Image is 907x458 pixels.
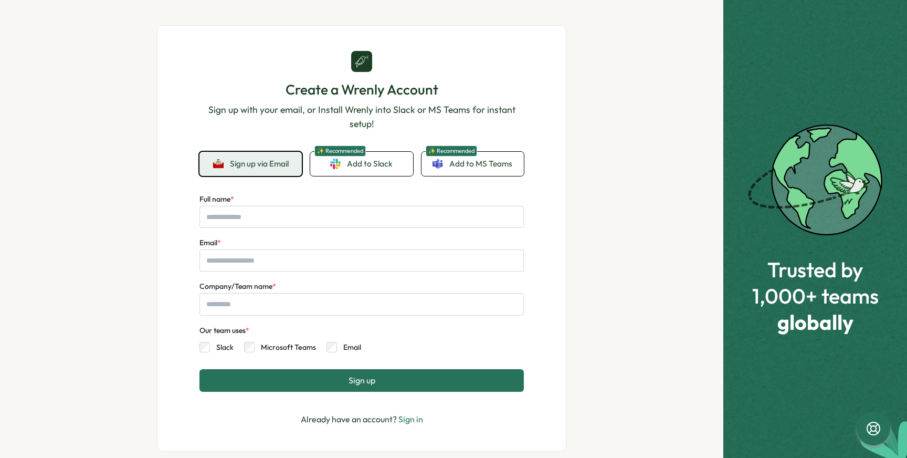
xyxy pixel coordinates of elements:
label: Email [199,237,221,249]
span: globally [752,310,879,334]
label: Slack [210,342,234,352]
h1: Create a Wrenly Account [199,80,524,99]
span: Add to MS Teams [449,158,512,170]
button: Sign up [199,369,524,391]
label: Company/Team name [199,281,276,293]
a: ✨ RecommendedAdd to Slack [310,152,413,176]
a: Sign in [398,414,423,424]
span: Trusted by [752,258,879,281]
span: 1,000+ teams [752,284,879,307]
div: Our team uses [199,325,249,337]
span: ✨ Recommended [426,145,477,157]
p: Already have an account? [301,413,423,426]
span: Sign up [349,376,375,385]
label: Microsoft Teams [255,342,316,352]
a: ✨ RecommendedAdd to MS Teams [421,152,524,176]
label: Full name [199,194,234,205]
span: ✨ Recommended [314,145,366,157]
p: Sign up with your email, or Install Wrenly into Slack or MS Teams for instant setup! [199,103,524,131]
span: Sign up via Email [230,159,289,169]
span: Add to Slack [347,158,393,170]
label: Email [337,342,361,352]
button: Sign up via Email [199,152,302,176]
